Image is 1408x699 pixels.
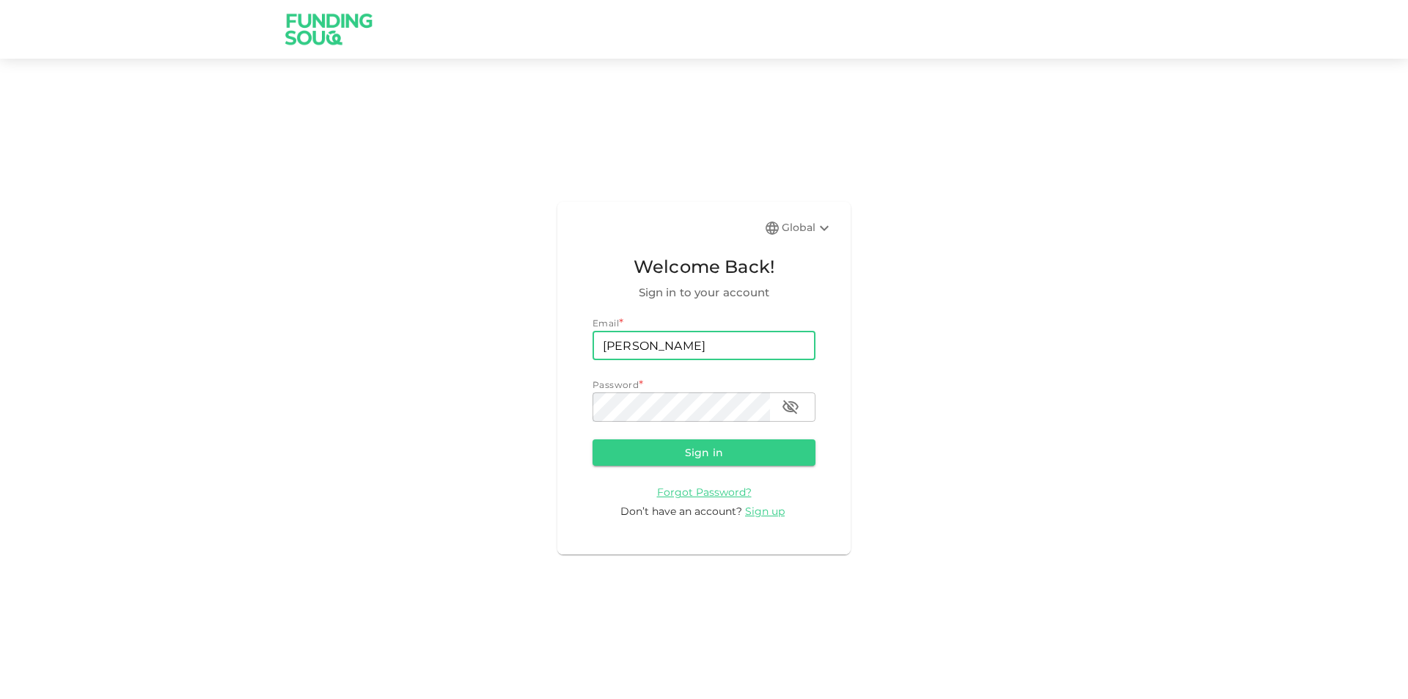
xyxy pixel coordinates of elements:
[745,505,785,518] span: Sign up
[593,331,815,360] input: email
[657,485,752,499] a: Forgot Password?
[593,318,619,329] span: Email
[593,379,639,390] span: Password
[620,505,742,518] span: Don’t have an account?
[593,392,770,422] input: password
[593,439,815,466] button: Sign in
[593,284,815,301] span: Sign in to your account
[782,219,833,237] div: Global
[593,253,815,281] span: Welcome Back!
